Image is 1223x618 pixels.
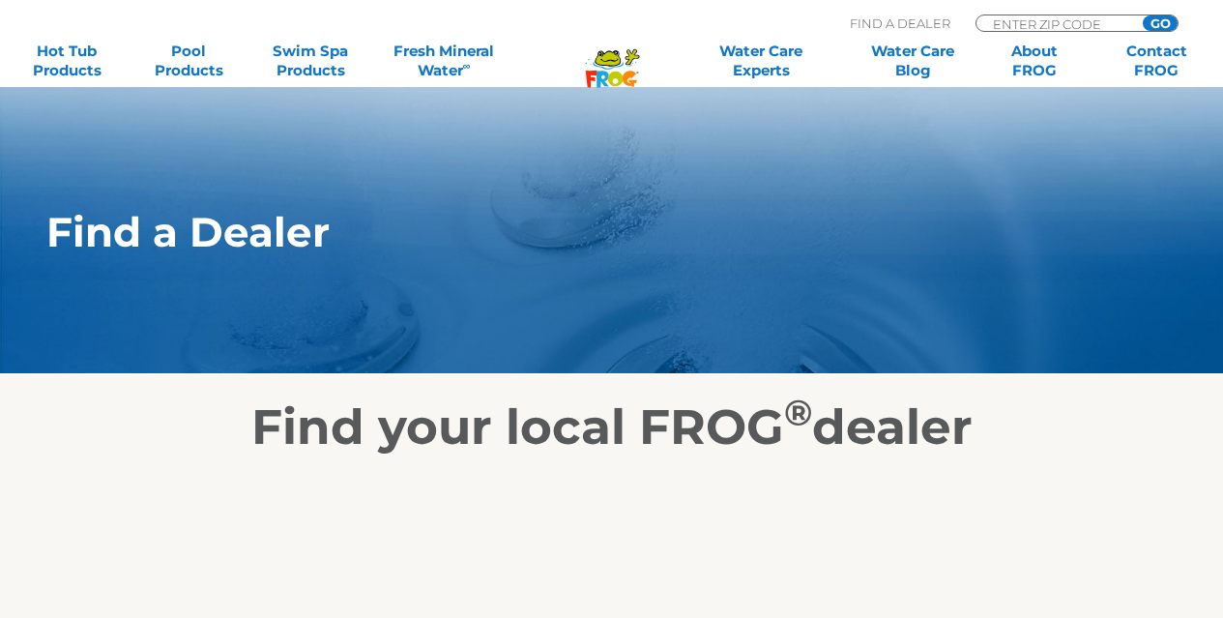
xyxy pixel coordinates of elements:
h2: Find your local FROG dealer [17,398,1207,456]
a: Swim SpaProducts [263,42,358,80]
input: Zip Code Form [991,15,1121,32]
h1: Find a Dealer [46,209,1088,255]
sup: ® [784,391,812,434]
input: GO [1143,15,1178,31]
sup: ∞ [463,59,471,73]
a: Hot TubProducts [19,42,114,80]
a: PoolProducts [141,42,236,80]
a: ContactFROG [1109,42,1204,80]
a: AboutFROG [987,42,1082,80]
a: Water CareBlog [865,42,960,80]
a: Water CareExperts [684,42,838,80]
p: Find A Dealer [850,15,950,32]
a: Fresh MineralWater∞ [385,42,504,80]
img: Frog Products Logo [575,24,650,88]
